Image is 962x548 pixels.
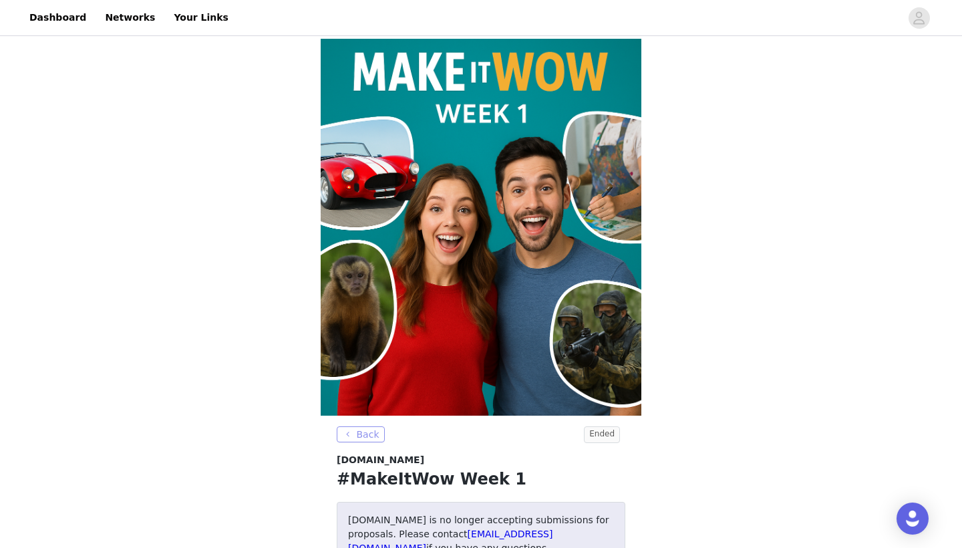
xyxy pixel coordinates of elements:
h1: #MakeItWow Week 1 [337,467,625,491]
a: Your Links [166,3,236,33]
button: Back [337,426,385,442]
div: Open Intercom Messenger [897,503,929,535]
img: campaign image [321,39,641,416]
a: Dashboard [21,3,94,33]
span: [DOMAIN_NAME] [337,453,424,467]
div: avatar [913,7,925,29]
a: Networks [97,3,163,33]
span: Ended [584,426,620,443]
